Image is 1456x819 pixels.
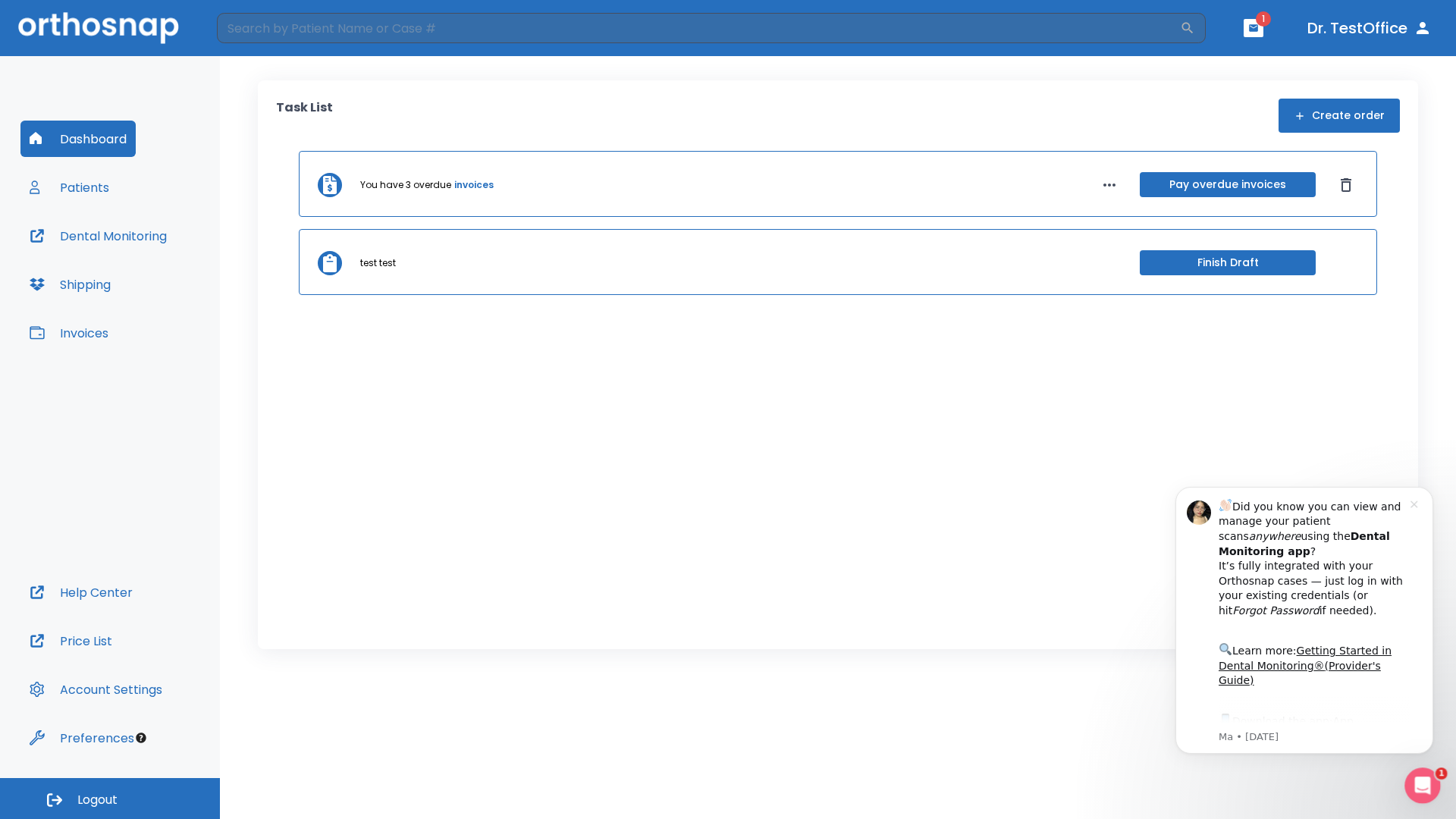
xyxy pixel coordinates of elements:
[1256,11,1271,27] span: 1
[66,251,201,278] a: App Store
[360,256,396,270] p: test test
[20,121,136,157] button: Dashboard
[20,266,120,303] button: Shipping
[20,720,143,756] button: Preferences
[20,169,118,206] button: Patients
[77,792,118,808] span: Logout
[1140,250,1316,275] button: Finish Draft
[20,218,176,254] button: Dental Monitoring
[20,623,121,659] button: Price List
[1140,172,1316,197] button: Pay overdue invoices
[1279,99,1400,133] button: Create order
[18,12,179,43] img: Orthosnap
[20,574,142,610] button: Help Center
[134,731,148,745] div: Tooltip anchor
[276,99,333,133] p: Task List
[217,13,1180,43] input: Search by Patient Name or Case #
[257,33,269,45] button: Dismiss notification
[66,266,257,280] p: Message from Ma, sent 1w ago
[1301,14,1438,42] button: Dr. TestOffice
[1153,464,1456,778] iframe: Intercom notifications message
[20,671,171,708] button: Account Settings
[454,178,494,192] a: invoices
[1436,767,1448,780] span: 1
[1334,173,1358,197] button: Dismiss
[20,315,118,351] button: Invoices
[1404,767,1441,804] iframe: Intercom live chat
[66,247,257,325] div: Download the app: | ​ Let us know if you need help getting started!
[360,178,451,192] p: You have 3 overdue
